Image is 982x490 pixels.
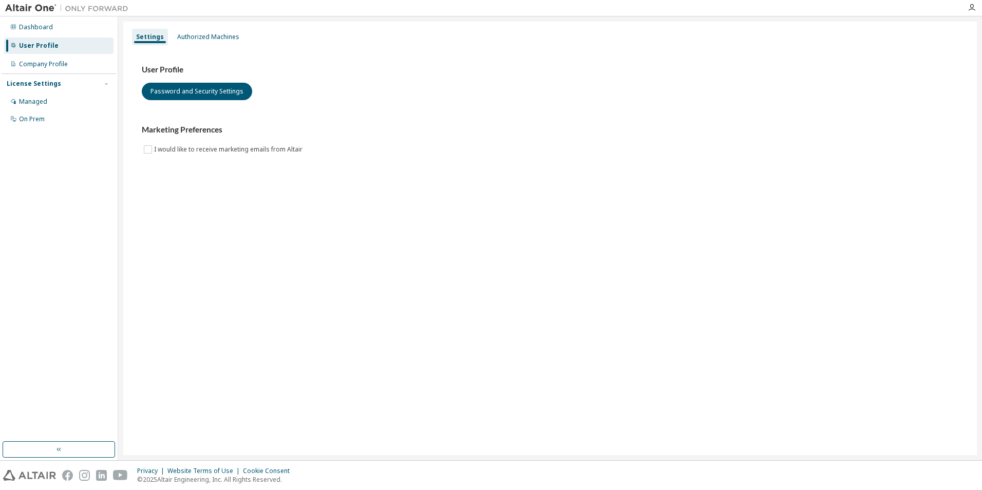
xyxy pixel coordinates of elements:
img: altair_logo.svg [3,470,56,481]
img: youtube.svg [113,470,128,481]
h3: Marketing Preferences [142,125,958,135]
div: Settings [136,33,164,41]
div: Website Terms of Use [167,467,243,475]
img: facebook.svg [62,470,73,481]
label: I would like to receive marketing emails from Altair [154,143,305,156]
div: Authorized Machines [177,33,239,41]
div: User Profile [19,42,59,50]
div: Privacy [137,467,167,475]
div: Company Profile [19,60,68,68]
img: instagram.svg [79,470,90,481]
div: Managed [19,98,47,106]
p: © 2025 Altair Engineering, Inc. All Rights Reserved. [137,475,296,484]
div: On Prem [19,115,45,123]
div: Dashboard [19,23,53,31]
img: linkedin.svg [96,470,107,481]
img: Altair One [5,3,134,13]
button: Password and Security Settings [142,83,252,100]
h3: User Profile [142,65,958,75]
div: License Settings [7,80,61,88]
div: Cookie Consent [243,467,296,475]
